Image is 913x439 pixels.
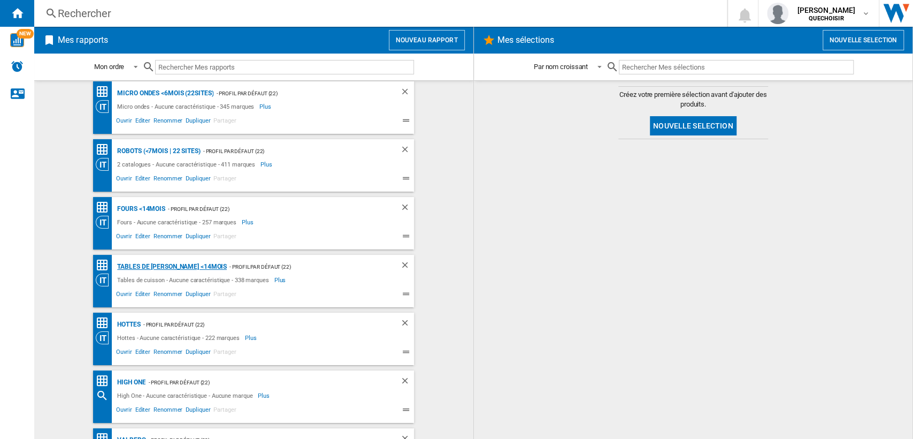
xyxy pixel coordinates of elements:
div: - Profil par défaut (22) [141,318,379,331]
span: Dupliquer [184,405,212,418]
div: Classement des prix [96,316,114,330]
span: Plus [260,158,274,171]
span: Renommer [152,231,184,244]
div: Classement des prix [96,143,114,156]
h2: Mes sélections [495,30,556,50]
div: Supprimer [400,145,414,158]
div: Classement des prix [96,374,114,388]
span: Partager [212,173,237,186]
span: Ouvrir [114,116,133,128]
span: Editer [134,173,152,186]
span: Plus [259,100,273,113]
span: [PERSON_NAME] [797,5,855,16]
div: Vision Catégorie [96,158,114,171]
div: - Profil par défaut (22) [145,376,379,389]
div: Classement des prix [96,201,114,214]
span: Editer [134,116,152,128]
span: NEW [17,29,34,39]
div: Vision Catégorie [96,274,114,286]
span: Plus [258,389,271,402]
button: Nouvelle selection [650,116,736,135]
div: Classement des prix [96,259,114,272]
span: Ouvrir [114,289,133,302]
div: Tables de [PERSON_NAME] <14mois [114,260,227,274]
span: Dupliquer [184,347,212,360]
span: Editer [134,405,152,418]
span: Plus [242,216,255,229]
div: Recherche [96,389,114,402]
span: Partager [212,347,237,360]
div: Hottes - Aucune caractéristique - 222 marques [114,331,245,344]
div: Supprimer [400,202,414,216]
h2: Mes rapports [56,30,110,50]
input: Rechercher Mes rapports [155,60,414,74]
div: Hottes [114,318,140,331]
div: Vision Catégorie [96,216,114,229]
span: Renommer [152,289,184,302]
div: Mon ordre [94,63,124,71]
span: Dupliquer [184,231,212,244]
img: wise-card.svg [10,33,24,47]
span: Renommer [152,116,184,128]
div: Supprimer [400,376,414,389]
div: Fours - Aucune caractéristique - 257 marques [114,216,242,229]
span: Plus [245,331,258,344]
span: Partager [212,116,237,128]
div: Vision Catégorie [96,100,114,113]
div: Fours <14mois [114,202,165,216]
div: Micro ondes <6mois (22sites) [114,87,213,100]
button: Nouvelle selection [823,30,904,50]
div: 2 catalogues - Aucune caractéristique - 411 marques [114,158,260,171]
div: Vision Catégorie [96,331,114,344]
div: - Profil par défaut (22) [165,202,379,216]
span: Renommer [152,347,184,360]
button: Nouveau rapport [389,30,465,50]
b: QUECHOISIR [809,15,843,22]
img: profile.jpg [767,3,788,24]
div: Par nom croissant [534,63,588,71]
input: Rechercher Mes sélections [619,60,854,74]
div: Supprimer [400,318,414,331]
div: Rechercher [58,6,699,21]
div: - Profil par défaut (22) [201,145,379,158]
div: Supprimer [400,260,414,274]
div: Supprimer [400,87,414,100]
span: Partager [212,231,237,244]
span: Créez votre première sélection avant d'ajouter des produits. [618,90,768,109]
div: High One - Aucune caractéristique - Aucune marque [114,389,258,402]
span: Partager [212,405,237,418]
span: Partager [212,289,237,302]
span: Ouvrir [114,405,133,418]
div: High One [114,376,145,389]
div: Tables de cuisson - Aucune caractéristique - 338 marques [114,274,274,286]
span: Editer [134,347,152,360]
div: Micro ondes - Aucune caractéristique - 345 marques [114,100,259,113]
span: Plus [274,274,288,286]
span: Ouvrir [114,347,133,360]
img: alerts-logo.svg [11,60,24,73]
span: Dupliquer [184,116,212,128]
span: Editer [134,231,152,244]
div: Classement des prix [96,85,114,99]
div: Robots (<7mois | 22 sites) [114,145,200,158]
span: Dupliquer [184,289,212,302]
span: Editer [134,289,152,302]
span: Renommer [152,405,184,418]
span: Dupliquer [184,173,212,186]
div: - Profil par défaut (22) [213,87,379,100]
span: Ouvrir [114,231,133,244]
div: - Profil par défaut (22) [227,260,379,274]
span: Renommer [152,173,184,186]
span: Ouvrir [114,173,133,186]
